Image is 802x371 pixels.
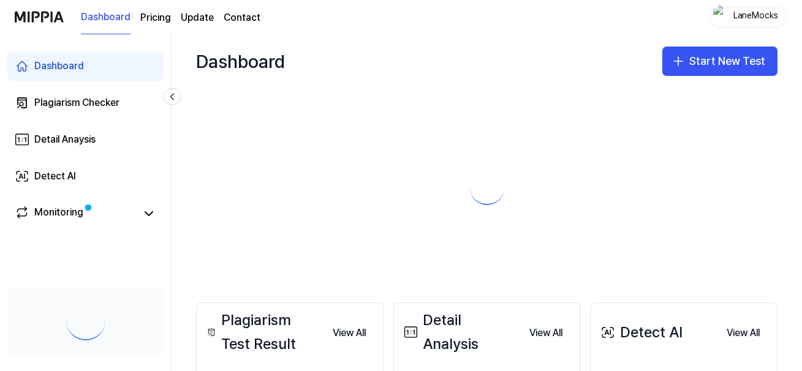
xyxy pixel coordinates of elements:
div: Plagiarism Test Result [204,309,323,356]
div: Plagiarism Checker [34,96,119,110]
div: Dashboard [34,59,84,73]
a: Dashboard [81,1,131,34]
div: Detect AI [598,321,683,344]
a: Plagiarism Checker [7,88,164,118]
button: profileLaneMocks [709,7,787,28]
div: LaneMocks [732,10,779,23]
button: View All [717,321,770,345]
div: Detect AI [34,169,76,184]
div: Dashboard [196,47,285,76]
div: Monitoring [34,205,83,222]
div: Detail Analysis [401,309,520,356]
div: Detail Anaysis [34,132,96,147]
button: Start New Test [662,47,777,76]
a: View All [717,320,770,345]
a: View All [323,320,376,345]
a: View All [520,320,572,345]
a: Detect AI [7,162,164,191]
a: Detail Anaysis [7,125,164,154]
a: Dashboard [7,51,164,81]
a: Pricing [140,10,171,25]
a: Monitoring [15,205,137,222]
a: Contact [224,10,260,25]
button: View All [520,321,572,345]
img: profile [713,5,728,29]
a: Update [181,10,214,25]
button: View All [323,321,376,345]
